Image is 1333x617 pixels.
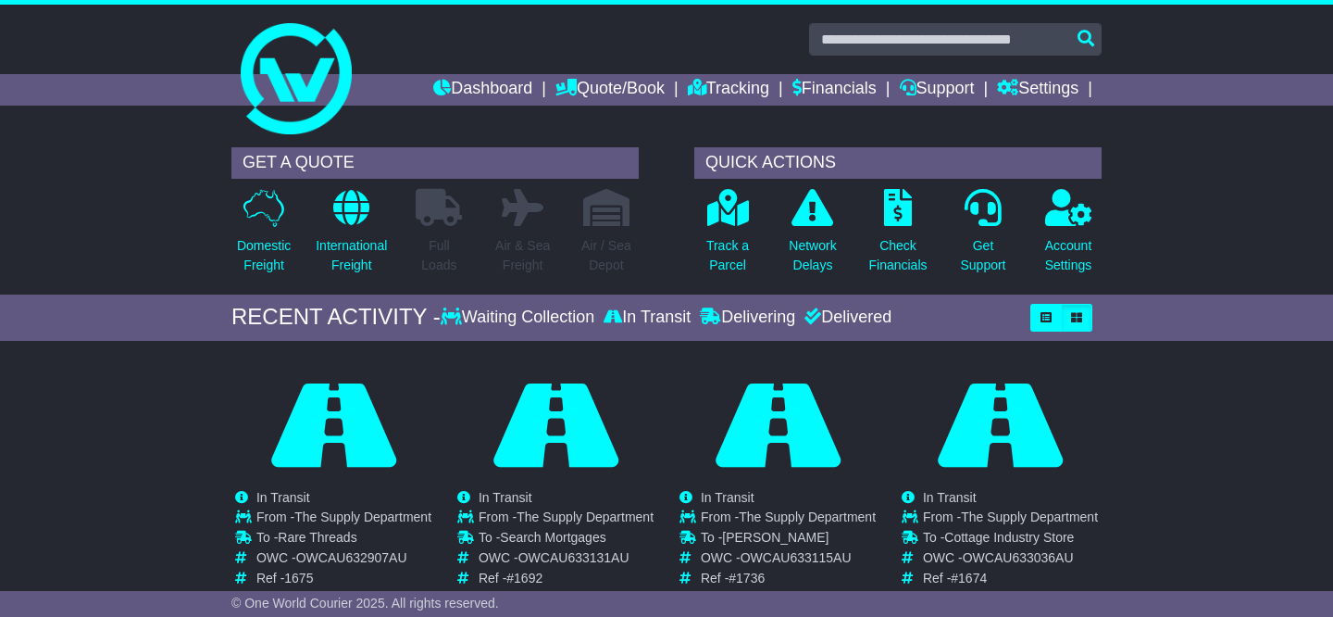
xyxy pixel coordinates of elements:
td: Ref - [479,571,654,586]
p: Check Financials [868,236,927,275]
span: [PERSON_NAME] [722,530,828,545]
p: Track a Parcel [706,236,749,275]
div: QUICK ACTIONS [694,147,1102,179]
p: International Freight [316,236,387,275]
span: OWCAU632907AU [296,550,407,565]
td: Ref - [923,571,1098,586]
td: To - [701,530,876,550]
span: #1736 [729,571,765,586]
span: The Supply Department [739,510,876,524]
span: The Supply Department [294,510,431,524]
td: To - [256,530,431,550]
span: OWCAU633131AU [518,550,629,565]
span: In Transit [923,490,977,505]
div: Delivering [695,308,800,328]
a: GetSupport [959,188,1006,285]
td: From - [479,510,654,530]
a: Quote/Book [555,74,665,106]
a: Tracking [688,74,769,106]
p: Network Delays [789,236,836,275]
span: Search Mortgages [500,530,605,545]
a: Support [900,74,975,106]
td: OWC - [479,550,654,571]
p: Domestic Freight [237,236,291,275]
p: Get Support [960,236,1005,275]
p: Air / Sea Depot [581,236,631,275]
div: Delivered [800,308,891,328]
td: To - [479,530,654,550]
span: The Supply Department [517,510,654,524]
span: OWCAU633115AU [741,550,852,565]
div: Waiting Collection [441,308,599,328]
a: AccountSettings [1044,188,1093,285]
span: #1692 [506,571,542,586]
td: To - [923,530,1098,550]
a: Track aParcel [705,188,750,285]
td: From - [256,510,431,530]
div: In Transit [599,308,695,328]
span: In Transit [701,490,754,505]
a: Dashboard [433,74,532,106]
td: From - [923,510,1098,530]
div: GET A QUOTE [231,147,639,179]
span: In Transit [256,490,310,505]
a: DomesticFreight [236,188,292,285]
td: From - [701,510,876,530]
span: The Supply Department [961,510,1098,524]
td: OWC - [701,550,876,571]
a: InternationalFreight [315,188,388,285]
td: Ref - [701,571,876,586]
span: Rare Threads [278,530,356,545]
p: Air & Sea Freight [495,236,550,275]
td: OWC - [256,550,431,571]
div: RECENT ACTIVITY - [231,304,441,331]
p: Full Loads [416,236,462,275]
span: In Transit [479,490,532,505]
p: Account Settings [1045,236,1092,275]
span: 1675 [284,571,313,586]
td: OWC - [923,550,1098,571]
a: CheckFinancials [867,188,928,285]
td: Ref - [256,571,431,586]
a: Financials [792,74,877,106]
span: © One World Courier 2025. All rights reserved. [231,596,499,611]
span: #1674 [951,571,987,586]
span: Cottage Industry Store [944,530,1074,545]
span: OWCAU633036AU [963,550,1074,565]
a: Settings [997,74,1078,106]
a: NetworkDelays [788,188,837,285]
